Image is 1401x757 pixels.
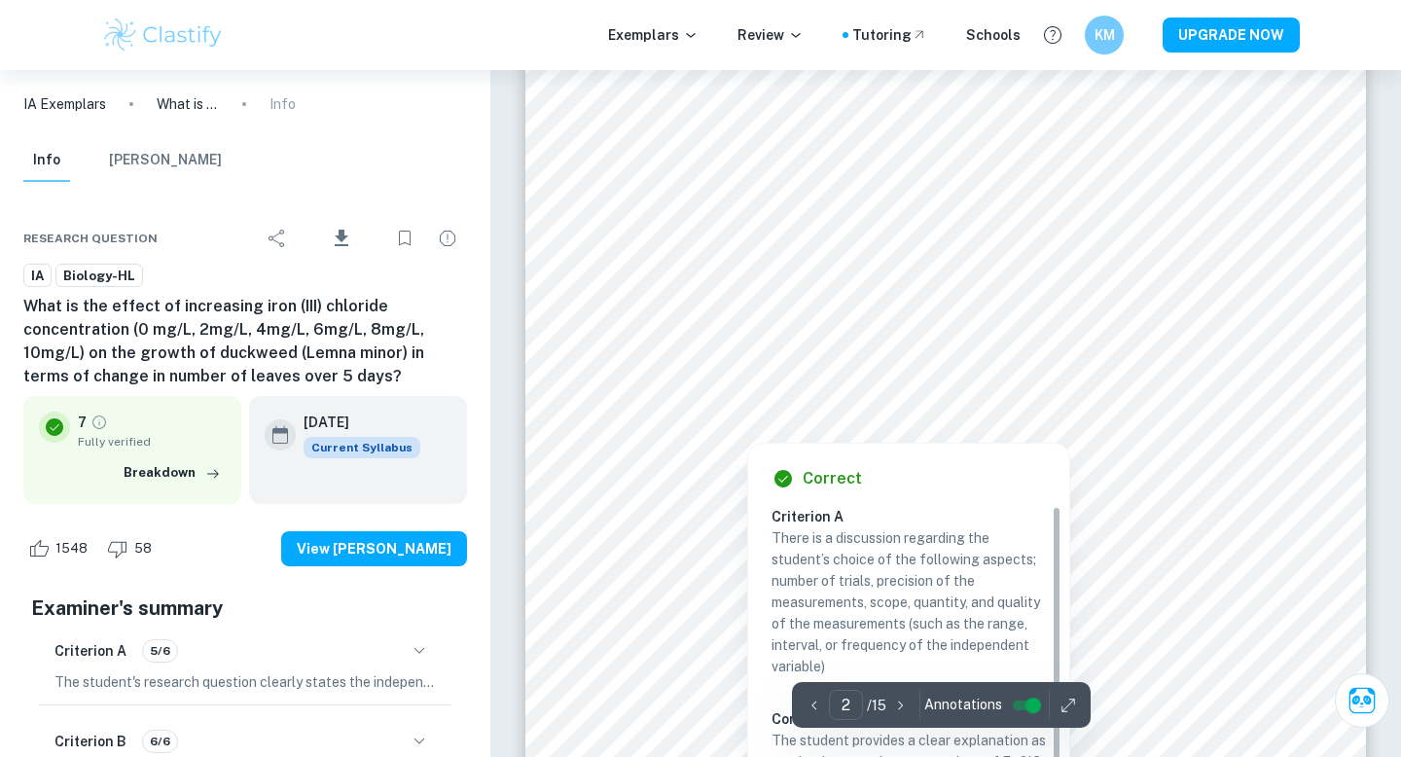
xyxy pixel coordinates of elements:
[1094,24,1116,46] h6: KM
[772,506,1061,527] h6: Criterion A
[852,24,927,46] a: Tutoring
[608,24,699,46] p: Exemplars
[269,93,296,115] p: Info
[78,412,87,433] p: 7
[1036,18,1069,52] button: Help and Feedback
[737,24,804,46] p: Review
[1335,673,1389,728] button: Ask Clai
[102,533,162,564] div: Dislike
[23,93,106,115] a: IA Exemplars
[385,219,424,258] div: Bookmark
[157,93,219,115] p: What is the effect of increasing iron (III) chloride concentration (0 mg/L, 2mg/L, 4mg/L, 6mg/L, ...
[1085,16,1124,54] button: KM
[772,527,1046,677] p: There is a discussion regarding the student’s choice of the following aspects; number of trials, ...
[304,412,405,433] h6: [DATE]
[101,16,225,54] img: Clastify logo
[23,533,98,564] div: Like
[304,437,420,458] div: This exemplar is based on the current syllabus. Feel free to refer to it for inspiration/ideas wh...
[803,467,862,490] h6: Correct
[54,640,126,662] h6: Criterion A
[772,708,1046,730] h6: Comment
[301,213,381,264] div: Download
[78,433,226,451] span: Fully verified
[124,539,162,559] span: 58
[45,539,98,559] span: 1548
[54,671,436,693] p: The student's research question clearly states the independent and dependent variables, along wit...
[23,264,52,288] a: IA
[23,295,467,388] h6: What is the effect of increasing iron (III) chloride concentration (0 mg/L, 2mg/L, 4mg/L, 6mg/L, ...
[55,264,143,288] a: Biology-HL
[23,139,70,182] button: Info
[23,230,158,247] span: Research question
[281,531,467,566] button: View [PERSON_NAME]
[90,414,108,431] a: Grade fully verified
[54,731,126,752] h6: Criterion B
[143,642,177,660] span: 5/6
[143,733,177,750] span: 6/6
[1163,18,1300,53] button: UPGRADE NOW
[924,695,1002,715] span: Annotations
[119,458,226,487] button: Breakdown
[56,267,142,286] span: Biology-HL
[24,267,51,286] span: IA
[109,139,222,182] button: [PERSON_NAME]
[867,695,886,716] p: / 15
[966,24,1021,46] a: Schools
[304,437,420,458] span: Current Syllabus
[428,219,467,258] div: Report issue
[258,219,297,258] div: Share
[31,594,459,623] h5: Examiner's summary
